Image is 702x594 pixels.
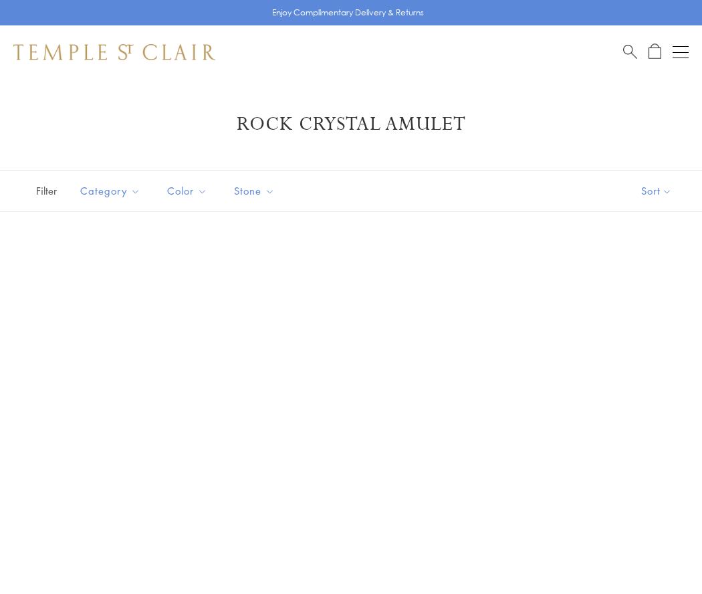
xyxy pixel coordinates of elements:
[70,176,150,206] button: Category
[272,6,424,19] p: Enjoy Complimentary Delivery & Returns
[33,112,669,136] h1: Rock Crystal Amulet
[673,44,689,60] button: Open navigation
[13,44,215,60] img: Temple St. Clair
[611,171,702,211] button: Show sort by
[224,176,285,206] button: Stone
[160,183,217,199] span: Color
[649,43,661,60] a: Open Shopping Bag
[157,176,217,206] button: Color
[227,183,285,199] span: Stone
[623,43,637,60] a: Search
[74,183,150,199] span: Category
